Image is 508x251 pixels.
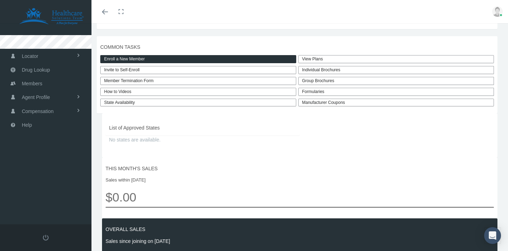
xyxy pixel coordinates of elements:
[100,99,296,107] a: State Availability
[22,91,50,104] span: Agent Profile
[22,105,53,118] span: Compensation
[100,66,296,74] a: Invite to Self-Enroll
[106,165,494,172] span: THIS MONTH'S SALES
[22,118,32,132] span: Help
[106,187,494,207] span: $0.00
[298,88,494,96] div: Formularies
[22,63,50,77] span: Drug Lookup
[100,77,296,85] a: Member Termination Form
[298,66,494,74] div: Individual Brochures
[109,124,296,132] span: List of Approved States
[100,88,296,96] a: How to Videos
[9,8,94,25] img: HEALTHCARE SOLUTIONS TEAM, LLC
[298,99,494,107] a: Manufacturer Coupons
[106,237,494,245] span: Sales since joining on [DATE]
[298,77,494,85] div: Group Brochures
[22,77,42,90] span: Members
[106,177,494,184] span: Sales within [DATE]
[22,49,38,63] span: Locator
[100,43,494,51] span: COMMON TASKS
[492,6,503,17] img: user-placeholder.jpg
[100,55,296,63] a: Enroll a New Member
[106,225,494,233] span: OVERALL SALES
[109,136,296,144] span: No states are available.
[298,55,494,63] a: View Plans
[484,227,501,244] div: Open Intercom Messenger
